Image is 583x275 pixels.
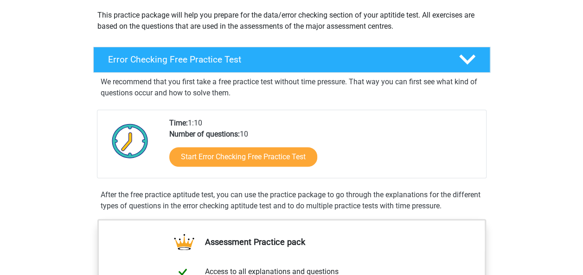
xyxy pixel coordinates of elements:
img: Clock [107,118,154,164]
a: Start Error Checking Free Practice Test [169,147,317,167]
a: Error Checking Free Practice Test [90,47,494,73]
p: We recommend that you first take a free practice test without time pressure. That way you can fir... [101,76,483,99]
p: This practice package will help you prepare for the data/error checking section of your aptitide ... [97,10,486,32]
h4: Error Checking Free Practice Test [108,54,444,65]
div: 1:10 10 [162,118,486,178]
b: Time: [169,119,188,127]
div: After the free practice aptitude test, you can use the practice package to go through the explana... [97,189,487,212]
b: Number of questions: [169,130,240,138]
